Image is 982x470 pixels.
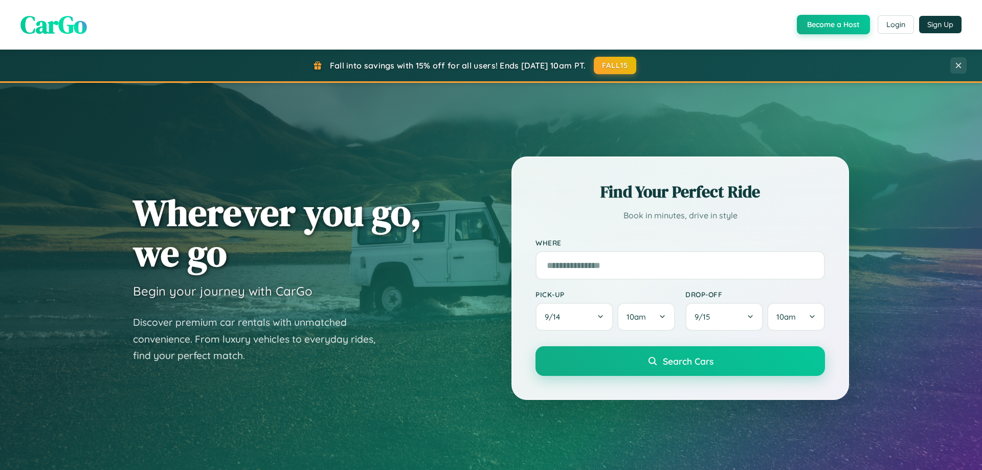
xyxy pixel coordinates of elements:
[535,238,825,247] label: Where
[535,290,675,299] label: Pick-up
[685,290,825,299] label: Drop-off
[767,303,825,331] button: 10am
[535,303,613,331] button: 9/14
[663,355,713,367] span: Search Cars
[594,57,637,74] button: FALL15
[685,303,763,331] button: 9/15
[133,314,389,364] p: Discover premium car rentals with unmatched convenience. From luxury vehicles to everyday rides, ...
[20,8,87,41] span: CarGo
[617,303,675,331] button: 10am
[776,312,796,322] span: 10am
[878,15,914,34] button: Login
[535,208,825,223] p: Book in minutes, drive in style
[919,16,962,33] button: Sign Up
[627,312,646,322] span: 10am
[133,192,421,273] h1: Wherever you go, we go
[695,312,715,322] span: 9 / 15
[797,15,870,34] button: Become a Host
[535,181,825,203] h2: Find Your Perfect Ride
[535,346,825,376] button: Search Cars
[545,312,565,322] span: 9 / 14
[133,283,313,299] h3: Begin your journey with CarGo
[330,60,586,71] span: Fall into savings with 15% off for all users! Ends [DATE] 10am PT.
